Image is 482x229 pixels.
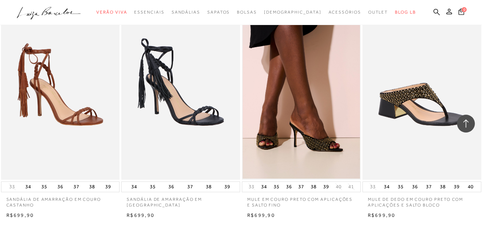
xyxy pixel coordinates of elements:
button: 36 [410,182,420,192]
span: BLOG LB [395,10,416,15]
span: Bolsas [237,10,257,15]
img: SANDÁLIA DE AMARRAÇÃO EM COURO CASTANHO [2,2,119,178]
button: 35 [396,182,406,192]
button: 39 [103,182,113,192]
button: 33 [368,183,378,190]
a: noSubCategoriesText [264,6,321,19]
a: SANDÁLIA DE AMARRAÇÃO EM COURO CASTANHO SANDÁLIA DE AMARRAÇÃO EM COURO CASTANHO [2,2,119,178]
button: 36 [55,182,65,192]
button: 0 [456,8,466,18]
button: 34 [129,182,139,192]
a: MULE EM COURO PRETO COM APLICAÇÕES E SALTO FINO MULE EM COURO PRETO COM APLICAÇÕES E SALTO FINO [243,2,360,178]
button: 37 [185,182,195,192]
button: 36 [284,182,294,192]
a: BLOG LB [395,6,416,19]
span: Sapatos [207,10,230,15]
button: 38 [438,182,448,192]
img: SANDÁLIA DE AMARRAÇÃO EM COURO PRETO [122,2,239,178]
button: 35 [148,182,158,192]
button: 34 [259,182,269,192]
span: Verão Viva [96,10,127,15]
a: categoryNavScreenReaderText [207,6,230,19]
button: 39 [321,182,331,192]
button: 35 [272,182,281,192]
span: [DEMOGRAPHIC_DATA] [264,10,321,15]
span: 0 [462,7,467,12]
a: SANDÁLIA DE AMARRAÇÃO EM COURO CASTANHO [1,192,120,209]
button: 37 [71,182,81,192]
a: MULE DE DEDO EM COURO PRETO COM APLICAÇÕES E SALTO BLOCO [362,192,481,209]
a: categoryNavScreenReaderText [237,6,257,19]
img: MULE EM COURO PRETO COM APLICAÇÕES E SALTO FINO [243,2,360,178]
button: 37 [424,182,434,192]
button: 33 [7,183,17,190]
a: categoryNavScreenReaderText [368,6,388,19]
button: 35 [39,182,49,192]
button: 34 [382,182,392,192]
span: R$699,90 [247,212,275,218]
button: 38 [87,182,97,192]
button: 39 [222,182,232,192]
span: R$699,90 [6,212,34,218]
button: 40 [466,182,476,192]
span: Sandálias [172,10,200,15]
a: MULE DE DEDO EM COURO PRETO COM APLICAÇÕES E SALTO BLOCO MULE DE DEDO EM COURO PRETO COM APLICAÇÕ... [363,2,481,178]
span: Essenciais [134,10,164,15]
span: R$699,90 [368,212,396,218]
button: 37 [296,182,306,192]
button: 36 [166,182,176,192]
button: 40 [334,183,344,190]
a: SANDÁLIA DE AMARRAÇÃO EM COURO PRETO SANDÁLIA DE AMARRAÇÃO EM COURO PRETO [122,2,239,178]
button: 33 [247,183,257,190]
button: 38 [204,182,214,192]
img: MULE DE DEDO EM COURO PRETO COM APLICAÇÕES E SALTO BLOCO [363,2,481,178]
button: 41 [346,183,356,190]
button: 38 [309,182,319,192]
span: Acessórios [329,10,361,15]
span: R$699,90 [127,212,154,218]
a: MULE EM COURO PRETO COM APLICAÇÕES E SALTO FINO [242,192,361,209]
button: 39 [452,182,462,192]
a: categoryNavScreenReaderText [134,6,164,19]
button: 34 [23,182,33,192]
a: categoryNavScreenReaderText [329,6,361,19]
span: Outlet [368,10,388,15]
a: categoryNavScreenReaderText [172,6,200,19]
a: SANDÁLIA DE AMARRAÇÃO EM [GEOGRAPHIC_DATA] [121,192,240,209]
a: categoryNavScreenReaderText [96,6,127,19]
